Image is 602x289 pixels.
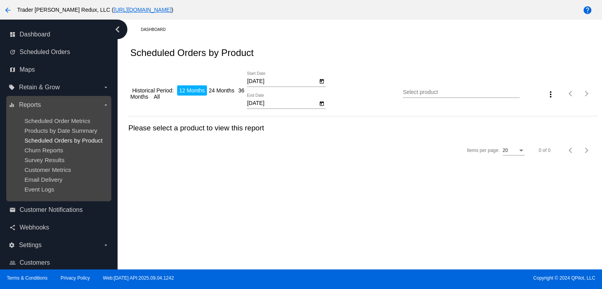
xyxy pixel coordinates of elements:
[9,102,15,108] i: equalizer
[9,46,109,58] a: update Scheduled Orders
[9,207,16,213] i: email
[539,148,551,153] div: 0 of 0
[9,224,16,231] i: share
[111,23,124,36] i: chevron_left
[9,49,16,55] i: update
[583,5,592,15] mat-icon: help
[20,206,83,213] span: Customer Notifications
[20,259,50,266] span: Customers
[19,242,42,249] span: Settings
[207,85,236,96] li: 24 Months
[24,176,62,183] a: Email Delivery
[20,49,70,56] span: Scheduled Orders
[403,89,520,96] input: Select product
[503,148,525,154] mat-select: Items per page:
[24,117,90,124] a: Scheduled Order Metrics
[9,204,109,216] a: email Customer Notifications
[563,143,579,158] button: Previous page
[579,86,595,101] button: Next page
[563,86,579,101] button: Previous page
[103,275,174,281] a: Web:[DATE] API:2025.09.04.1242
[61,275,90,281] a: Privacy Policy
[9,63,109,76] a: map Maps
[9,84,15,90] i: local_offer
[9,221,109,234] a: share Webhooks
[24,127,97,134] a: Products by Date Summary
[128,124,597,132] h3: Please select a product to view this report
[9,256,109,269] a: people_outline Customers
[579,143,595,158] button: Next page
[130,47,254,58] h2: Scheduled Orders by Product
[317,77,326,85] button: Open calendar
[103,242,109,248] i: arrow_drop_down
[24,147,63,154] a: Churn Reports
[20,224,49,231] span: Webhooks
[24,157,64,163] a: Survey Results
[103,102,109,108] i: arrow_drop_down
[546,90,555,99] mat-icon: more_vert
[19,84,60,91] span: Retain & Grow
[24,137,102,144] a: Scheduled Orders by Product
[17,7,174,13] span: Trader [PERSON_NAME] Redux, LLC ( )
[152,92,162,102] li: All
[503,148,508,153] span: 20
[130,85,244,102] li: 36 Months
[7,275,47,281] a: Terms & Conditions
[130,85,176,96] li: Historical Period:
[20,66,35,73] span: Maps
[3,5,13,15] mat-icon: arrow_back
[20,31,50,38] span: Dashboard
[9,242,15,248] i: settings
[9,31,16,38] i: dashboard
[103,84,109,90] i: arrow_drop_down
[24,186,54,193] a: Event Logs
[467,148,499,153] div: Items per page:
[247,78,317,85] input: Start Date
[24,166,71,173] a: Customer Metrics
[9,28,109,41] a: dashboard Dashboard
[308,275,595,281] span: Copyright © 2024 QPilot, LLC
[9,260,16,266] i: people_outline
[19,101,41,108] span: Reports
[247,100,317,107] input: End Date
[9,67,16,73] i: map
[141,23,172,36] a: Dashboard
[177,85,207,96] li: 12 Months
[114,7,172,13] a: [URL][DOMAIN_NAME]
[317,99,326,107] button: Open calendar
